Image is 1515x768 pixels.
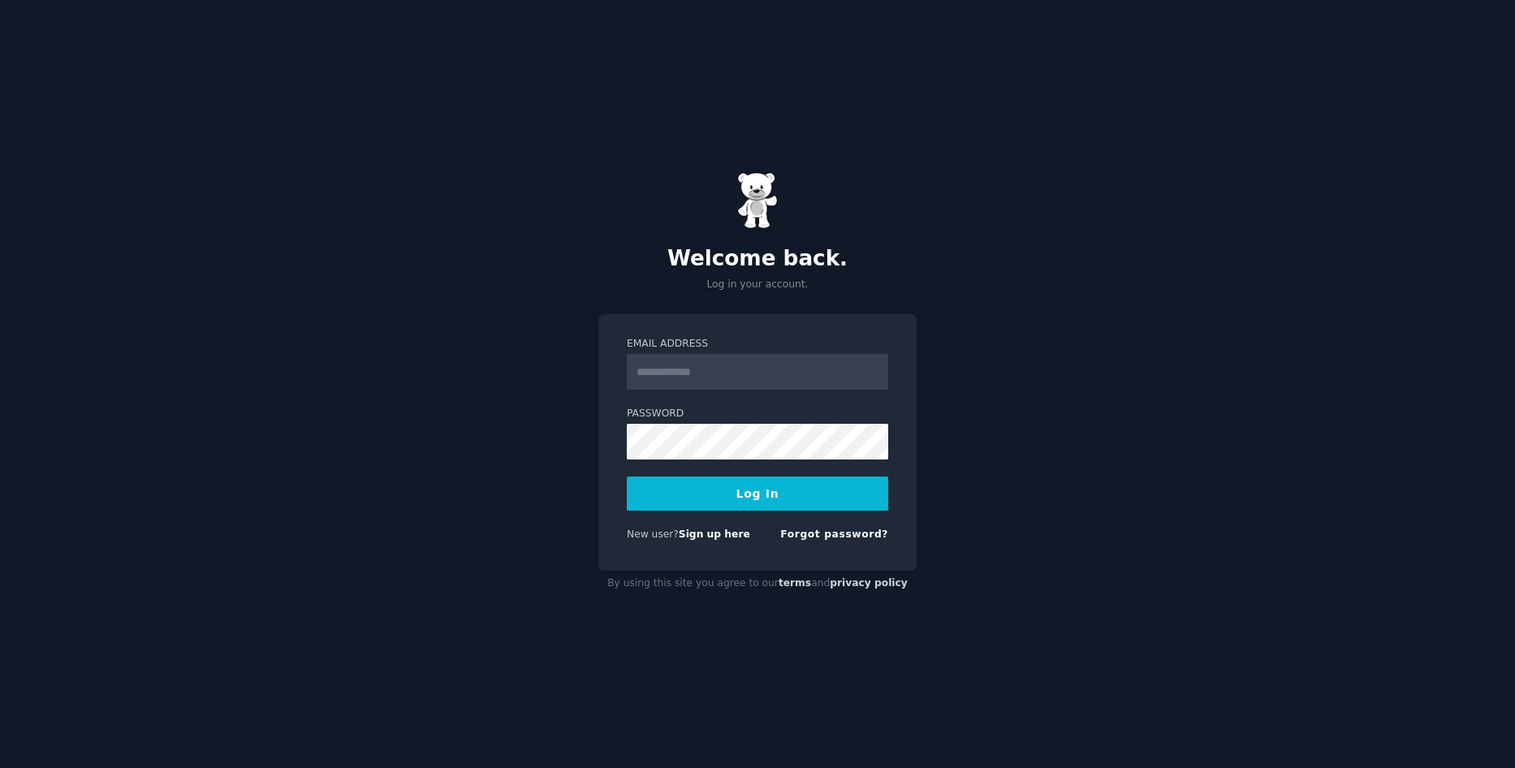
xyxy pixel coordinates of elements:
label: Password [627,407,888,421]
a: privacy policy [830,577,908,589]
img: Gummy Bear [737,172,778,229]
p: Log in your account. [598,278,917,292]
span: New user? [627,529,679,540]
a: Sign up here [679,529,750,540]
a: Forgot password? [780,529,888,540]
button: Log In [627,477,888,511]
div: By using this site you agree to our and [598,571,917,597]
a: terms [779,577,811,589]
label: Email Address [627,337,888,352]
h2: Welcome back. [598,246,917,272]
